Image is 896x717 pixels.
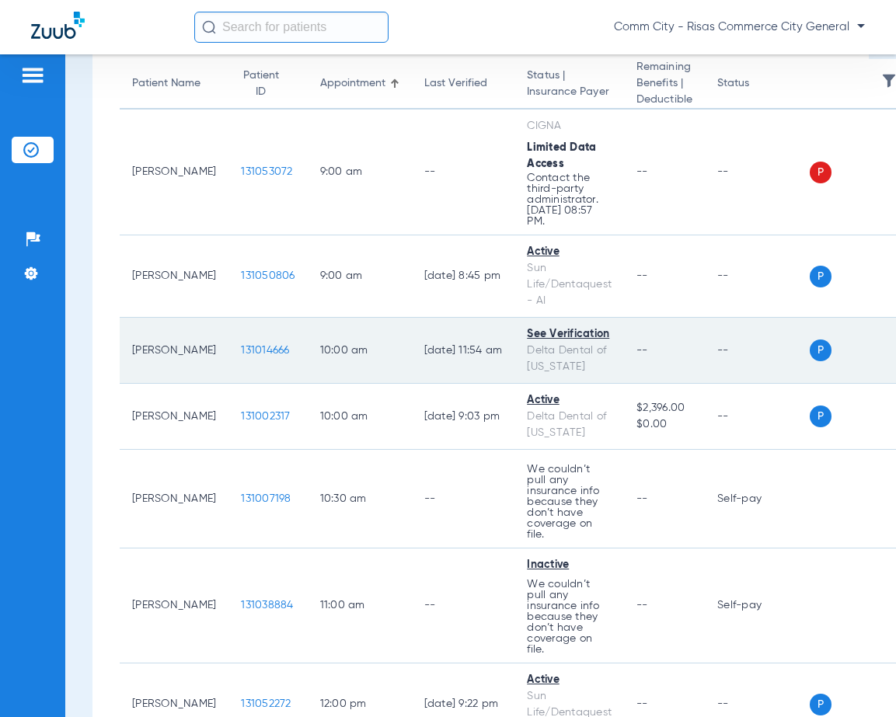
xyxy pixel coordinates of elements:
p: We couldn’t pull any insurance info because they don’t have coverage on file. [527,579,612,655]
td: 9:00 AM [308,110,412,235]
td: [PERSON_NAME] [120,235,228,318]
td: [PERSON_NAME] [120,450,228,548]
span: Deductible [636,92,692,108]
span: 131053072 [241,166,292,177]
input: Search for patients [194,12,389,43]
td: 11:00 AM [308,548,412,663]
span: 131038884 [241,600,293,611]
div: Appointment [320,75,385,92]
span: P [810,339,832,361]
div: Active [527,392,612,409]
div: Patient ID [241,68,295,100]
td: -- [705,318,810,384]
span: -- [636,166,648,177]
th: Status [705,59,810,110]
p: We couldn’t pull any insurance info because they don’t have coverage on file. [527,464,612,540]
td: -- [705,384,810,450]
span: P [810,694,832,715]
span: 131050806 [241,270,295,281]
td: [DATE] 9:03 PM [412,384,515,450]
div: Patient ID [241,68,281,100]
span: P [810,266,832,287]
td: Self-pay [705,548,810,663]
img: Search Icon [202,20,216,34]
div: Appointment [320,75,399,92]
div: See Verification [527,326,612,343]
span: -- [636,493,648,504]
div: Patient Name [132,75,200,92]
span: P [810,405,832,427]
div: Delta Dental of [US_STATE] [527,343,612,375]
th: Status | [514,59,624,110]
span: 131002317 [241,411,290,422]
th: Remaining Benefits | [624,59,705,110]
td: -- [412,450,515,548]
div: Sun Life/Dentaquest - AI [527,260,612,309]
span: $2,396.00 [636,400,692,416]
span: Comm City - Risas Commerce City General [614,19,865,35]
div: Active [527,244,612,260]
div: Active [527,672,612,688]
div: Last Verified [424,75,503,92]
span: Insurance Payer [527,84,612,100]
div: CIGNA [527,118,612,134]
td: 9:00 AM [308,235,412,318]
td: -- [412,110,515,235]
iframe: Chat Widget [818,642,896,717]
td: -- [705,235,810,318]
td: [PERSON_NAME] [120,384,228,450]
span: -- [636,345,648,356]
div: Inactive [527,557,612,573]
span: Limited Data Access [527,142,596,169]
span: -- [636,600,648,611]
td: [DATE] 8:45 PM [412,235,515,318]
td: [DATE] 11:54 AM [412,318,515,384]
td: -- [412,548,515,663]
td: [PERSON_NAME] [120,110,228,235]
img: hamburger-icon [20,66,45,85]
span: 131014666 [241,345,289,356]
div: Patient Name [132,75,216,92]
span: 131052272 [241,698,291,709]
span: -- [636,698,648,709]
img: Zuub Logo [31,12,85,39]
span: 131007198 [241,493,291,504]
td: Self-pay [705,450,810,548]
td: [PERSON_NAME] [120,318,228,384]
div: Last Verified [424,75,487,92]
td: 10:00 AM [308,384,412,450]
div: Delta Dental of [US_STATE] [527,409,612,441]
p: Contact the third-party administrator. [DATE] 08:57 PM. [527,172,612,227]
span: -- [636,270,648,281]
span: P [810,162,832,183]
span: $0.00 [636,416,692,433]
td: [PERSON_NAME] [120,548,228,663]
td: 10:30 AM [308,450,412,548]
td: 10:00 AM [308,318,412,384]
td: -- [705,110,810,235]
